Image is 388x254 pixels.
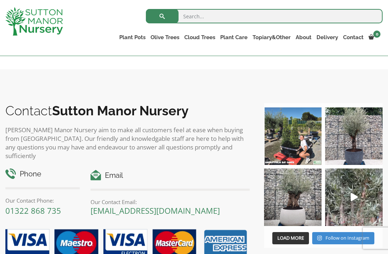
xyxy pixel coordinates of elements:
[264,168,322,226] img: Check out this beauty we potted at our nursery today ❤️‍🔥 A huge, ancient gnarled Olive tree plan...
[277,235,304,241] span: Load More
[250,32,293,42] a: Topiary&Other
[272,232,309,244] button: Load More
[264,107,322,165] img: Our elegant & picturesque Angustifolia Cones are an exquisite addition to your Bay Tree collectio...
[325,107,383,165] img: A beautiful multi-stem Spanish Olive tree potted in our luxurious fibre clay pots 😍😍
[293,32,314,42] a: About
[182,32,218,42] a: Cloud Trees
[341,32,366,42] a: Contact
[325,235,369,241] span: Follow on Instagram
[117,32,148,42] a: Plant Pots
[373,31,380,38] span: 0
[218,32,250,42] a: Plant Care
[325,168,383,226] a: Play
[5,126,250,160] p: [PERSON_NAME] Manor Nursery aim to make all customers feel at ease when buying from [GEOGRAPHIC_D...
[148,32,182,42] a: Olive Trees
[5,103,250,118] h2: Contact
[5,196,80,205] p: Our Contact Phone:
[351,193,358,201] svg: Play
[146,9,383,23] input: Search...
[314,32,341,42] a: Delivery
[91,205,220,216] a: [EMAIL_ADDRESS][DOMAIN_NAME]
[5,168,80,180] h4: Phone
[325,168,383,226] img: New arrivals Monday morning of beautiful olive trees 🤩🤩 The weather is beautiful this summer, gre...
[52,103,189,118] b: Sutton Manor Nursery
[5,7,63,36] img: logo
[317,235,322,241] svg: Instagram
[366,32,383,42] a: 0
[91,198,250,206] p: Our Contact Email:
[312,232,374,244] a: Instagram Follow on Instagram
[91,170,250,181] h4: Email
[5,205,61,216] a: 01322 868 735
